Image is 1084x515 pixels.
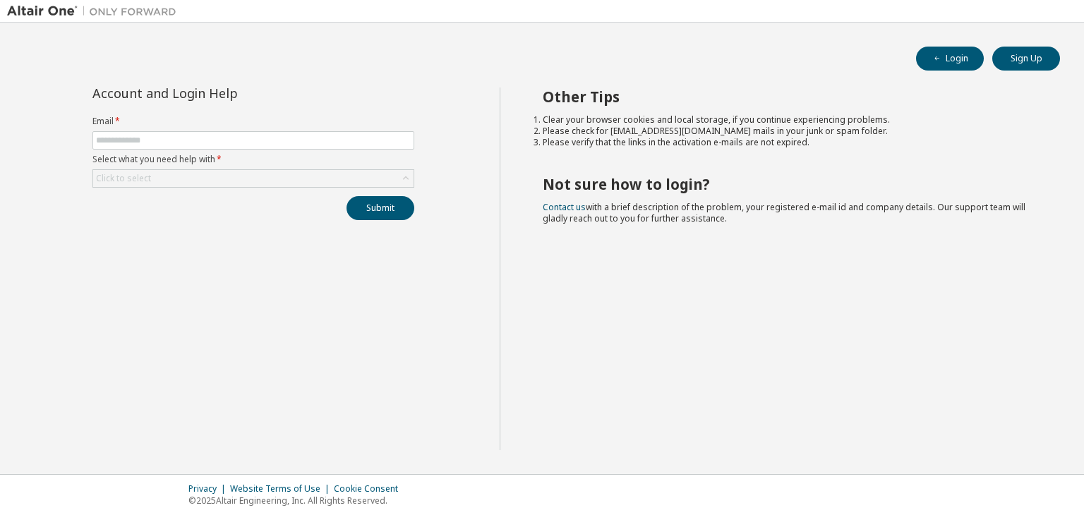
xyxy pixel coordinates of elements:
li: Please verify that the links in the activation e-mails are not expired. [543,137,1035,148]
div: Privacy [188,483,230,495]
div: Account and Login Help [92,87,350,99]
a: Contact us [543,201,586,213]
button: Submit [347,196,414,220]
li: Clear your browser cookies and local storage, if you continue experiencing problems. [543,114,1035,126]
div: Click to select [96,173,151,184]
li: Please check for [EMAIL_ADDRESS][DOMAIN_NAME] mails in your junk or spam folder. [543,126,1035,137]
div: Click to select [93,170,414,187]
img: Altair One [7,4,183,18]
button: Login [916,47,984,71]
label: Select what you need help with [92,154,414,165]
div: Website Terms of Use [230,483,334,495]
label: Email [92,116,414,127]
h2: Other Tips [543,87,1035,106]
p: © 2025 Altair Engineering, Inc. All Rights Reserved. [188,495,406,507]
button: Sign Up [992,47,1060,71]
div: Cookie Consent [334,483,406,495]
span: with a brief description of the problem, your registered e-mail id and company details. Our suppo... [543,201,1025,224]
h2: Not sure how to login? [543,175,1035,193]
